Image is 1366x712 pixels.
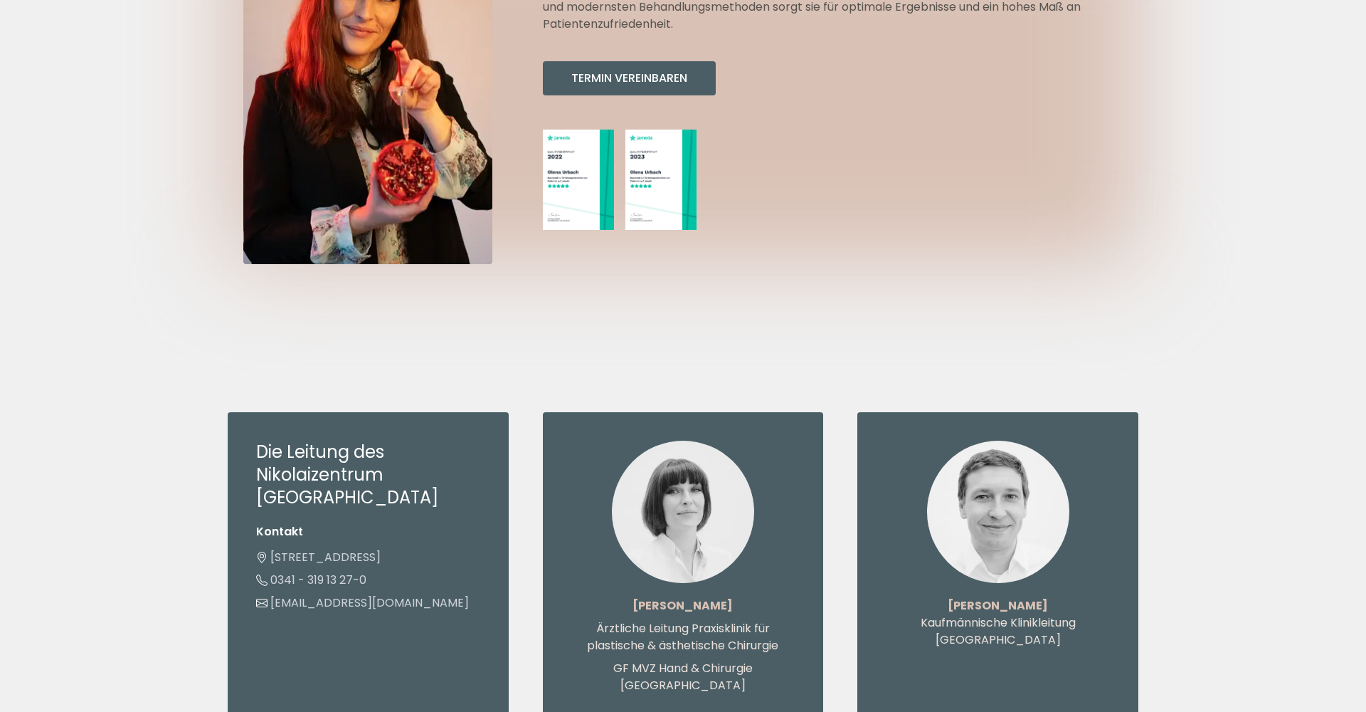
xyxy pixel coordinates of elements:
a: [STREET_ADDRESS] [256,549,381,565]
strong: [PERSON_NAME] [632,597,733,614]
img: Olena Urbach - Ärztliche Leitung Praxisklinik für plastische & ästhetische Chirurgie [612,441,754,583]
li: Kontakt [256,523,480,540]
p: GF MVZ Hand & Chirurgie [GEOGRAPHIC_DATA] [571,660,795,694]
img: Jameda Zertifikat 2023 [625,130,697,231]
strong: [PERSON_NAME] [948,597,1048,614]
p: Ärztliche Leitung Praxisklinik für plastische & ästhetische Chirurgie [571,620,795,654]
a: [EMAIL_ADDRESS][DOMAIN_NAME] [256,595,469,611]
a: 0341 - 319 13 27-0 [256,572,366,588]
button: Termin Vereinbaren [543,61,716,95]
img: Kurt Urbach - Kaufmännische Klinikleitung Nikolaizentrum [927,441,1069,583]
img: Jameda Zertifikat 2022 [543,130,614,231]
p: Kaufmännische Klinikleitung [GEOGRAPHIC_DATA] [886,614,1110,649]
h3: Die Leitung des Nikolaizentrum [GEOGRAPHIC_DATA] [256,441,480,509]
